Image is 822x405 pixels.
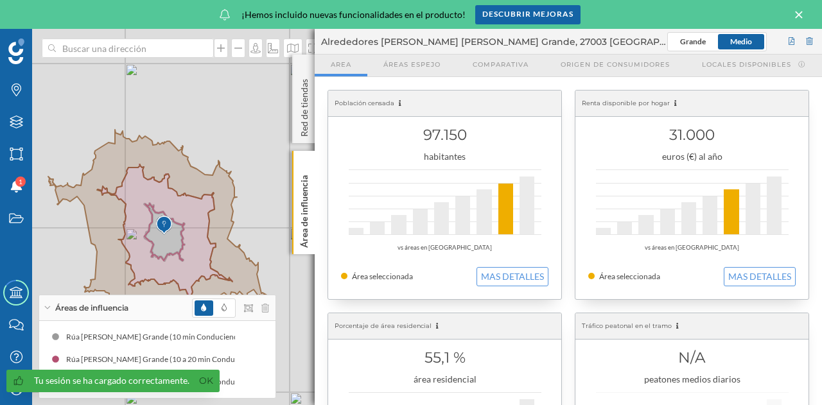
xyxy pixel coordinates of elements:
span: Soporte [26,9,71,21]
button: MAS DETALLES [477,267,548,286]
div: área residencial [341,373,548,386]
div: Porcentaje de área residencial [328,313,561,340]
p: Red de tiendas [298,74,311,137]
span: Medio [730,37,752,46]
h1: 97.150 [341,123,548,147]
img: Geoblink Logo [8,39,24,64]
h1: N/A [588,345,796,370]
span: Alrededores [PERSON_NAME] [PERSON_NAME] Grande, 27003 [GEOGRAPHIC_DATA][PERSON_NAME][GEOGRAPHIC_D... [321,35,667,48]
span: Áreas de influencia [55,302,128,314]
button: MAS DETALLES [724,267,796,286]
span: Area [331,60,351,69]
div: Población censada [328,90,561,117]
div: peatones medios diarios [588,373,796,386]
p: Área de influencia [298,170,311,248]
span: Grande [680,37,706,46]
div: habitantes [341,150,548,163]
span: 1 [19,175,22,188]
div: euros (€) al año [588,150,796,163]
h1: 55,1 % [341,345,548,370]
div: Rúa [PERSON_NAME] Grande (10 min Conduciendo) [66,331,252,343]
span: Origen de consumidores [561,60,670,69]
span: ¡Hemos incluido nuevas funcionalidades en el producto! [241,8,466,21]
span: Área seleccionada [352,271,413,281]
span: Comparativa [473,60,529,69]
div: vs áreas en [GEOGRAPHIC_DATA] [588,241,796,254]
span: Locales disponibles [702,60,791,69]
h1: 31.000 [588,123,796,147]
span: Área seleccionada [599,271,660,281]
div: vs áreas en [GEOGRAPHIC_DATA] [341,241,548,254]
div: Rúa [PERSON_NAME] Grande (10 a 20 min Conduciendo) [66,353,267,366]
div: Renta disponible por hogar [575,90,809,117]
a: Ok [196,374,216,388]
span: Áreas espejo [383,60,441,69]
div: Tráfico peatonal en el tramo [575,313,809,340]
img: Marker [156,212,172,238]
div: Tu sesión se ha cargado correctamente. [34,374,189,387]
